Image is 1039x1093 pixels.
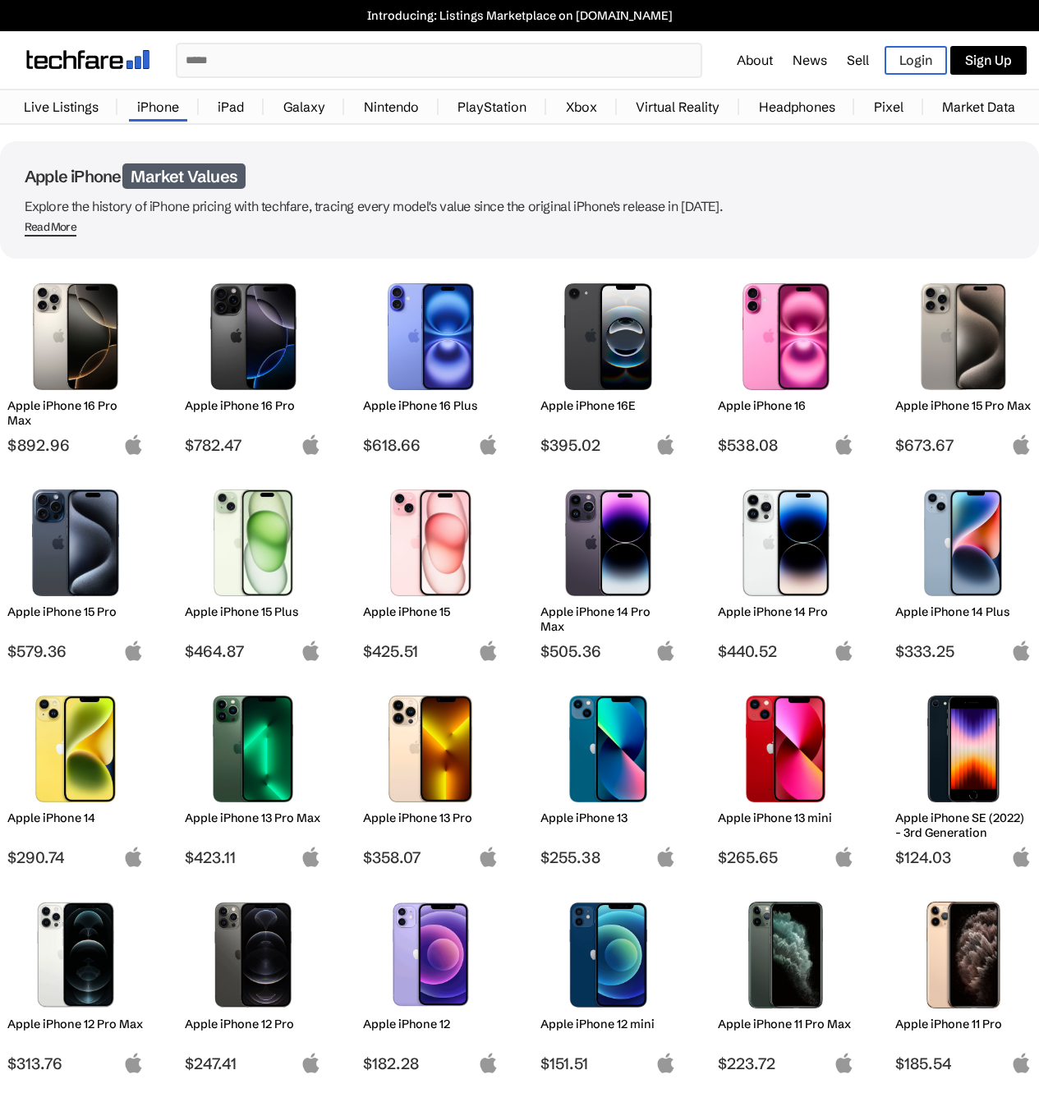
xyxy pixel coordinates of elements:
[177,275,329,455] a: iPhone 16 Pro Apple iPhone 16 Pro $782.47 apple-logo
[25,220,76,234] div: Read More
[20,489,131,596] img: iPhone 15 Pro
[355,481,506,661] a: iPhone 15 Apple iPhone 15 $425.51 apple-logo
[718,1054,854,1073] span: $223.72
[363,811,499,825] h2: Apple iPhone 13 Pro
[123,434,144,455] img: apple-logo
[895,847,1032,867] span: $124.03
[718,435,854,455] span: $538.08
[540,398,677,413] h2: Apple iPhone 16E
[185,641,321,661] span: $464.87
[718,1017,854,1031] h2: Apple iPhone 11 Pro Max
[363,435,499,455] span: $618.66
[888,481,1039,661] a: iPhone 14 Plus Apple iPhone 14 Plus $333.25 apple-logo
[7,811,144,825] h2: Apple iPhone 14
[730,902,842,1008] img: iPhone 11 Pro Max
[730,283,842,390] img: iPhone 16
[375,489,487,596] img: iPhone 15
[177,687,329,867] a: iPhone 13 Pro Max Apple iPhone 13 Pro Max $423.11 apple-logo
[718,847,854,867] span: $265.65
[908,902,1019,1008] img: iPhone 11 Pro
[540,435,677,455] span: $395.02
[950,46,1027,75] a: Sign Up
[185,604,321,619] h2: Apple iPhone 15 Plus
[553,696,664,802] img: iPhone 13
[895,1054,1032,1073] span: $185.54
[628,90,728,123] a: Virtual Reality
[16,90,107,123] a: Live Listings
[7,398,144,428] h2: Apple iPhone 16 Pro Max
[533,687,684,867] a: iPhone 13 Apple iPhone 13 $255.38 apple-logo
[1011,847,1032,867] img: apple-logo
[363,1017,499,1031] h2: Apple iPhone 12
[478,434,499,455] img: apple-logo
[185,435,321,455] span: $782.47
[888,687,1039,867] a: iPhone SE 3rd Gen Apple iPhone SE (2022) - 3rd Generation $124.03 apple-logo
[540,1017,677,1031] h2: Apple iPhone 12 mini
[533,893,684,1073] a: iPhone 12 mini Apple iPhone 12 mini $151.51 apple-logo
[655,1053,676,1073] img: apple-logo
[129,90,187,123] a: iPhone
[7,435,144,455] span: $892.96
[122,163,246,189] span: Market Values
[730,696,842,802] img: iPhone 13 mini
[895,435,1032,455] span: $673.67
[355,275,506,455] a: iPhone 16 Plus Apple iPhone 16 Plus $618.66 apple-logo
[834,1053,854,1073] img: apple-logo
[185,1017,321,1031] h2: Apple iPhone 12 Pro
[540,604,677,634] h2: Apple iPhone 14 Pro Max
[197,489,309,596] img: iPhone 15 Plus
[885,46,947,75] a: Login
[1011,641,1032,661] img: apple-logo
[888,893,1039,1073] a: iPhone 11 Pro Apple iPhone 11 Pro $185.54 apple-logo
[301,641,321,661] img: apple-logo
[718,604,854,619] h2: Apple iPhone 14 Pro
[895,604,1032,619] h2: Apple iPhone 14 Plus
[25,195,1014,218] p: Explore the history of iPhone pricing with techfare, tracing every model's value since the origin...
[908,489,1019,596] img: iPhone 14 Plus
[185,847,321,867] span: $423.11
[834,641,854,661] img: apple-logo
[540,1054,677,1073] span: $151.51
[553,283,664,390] img: iPhone 16E
[908,696,1019,802] img: iPhone SE 3rd Gen
[533,481,684,661] a: iPhone 14 Pro Max Apple iPhone 14 Pro Max $505.36 apple-logo
[908,283,1019,390] img: iPhone 15 Pro Max
[20,902,131,1008] img: iPhone 12 Pro Max
[558,90,605,123] a: Xbox
[478,847,499,867] img: apple-logo
[20,283,131,390] img: iPhone 16 Pro Max
[26,50,149,69] img: techfare logo
[363,1054,499,1073] span: $182.28
[540,641,677,661] span: $505.36
[25,220,76,237] span: Read More
[834,847,854,867] img: apple-logo
[478,1053,499,1073] img: apple-logo
[553,902,664,1008] img: iPhone 12 mini
[123,1053,144,1073] img: apple-logo
[7,847,144,867] span: $290.74
[20,696,131,802] img: iPhone 14
[197,283,309,390] img: iPhone 16 Pro
[895,641,1032,661] span: $333.25
[718,641,854,661] span: $440.52
[275,90,333,123] a: Galaxy
[8,8,1031,23] a: Introducing: Listings Marketplace on [DOMAIN_NAME]
[197,696,309,802] img: iPhone 13 Pro Max
[363,641,499,661] span: $425.51
[866,90,912,123] a: Pixel
[793,52,827,68] a: News
[655,434,676,455] img: apple-logo
[301,847,321,867] img: apple-logo
[363,604,499,619] h2: Apple iPhone 15
[751,90,844,123] a: Headphones
[737,52,773,68] a: About
[177,893,329,1073] a: iPhone 12 Pro Apple iPhone 12 Pro $247.41 apple-logo
[355,687,506,867] a: iPhone 13 Pro Apple iPhone 13 Pro $358.07 apple-logo
[655,847,676,867] img: apple-logo
[375,902,487,1008] img: iPhone 12
[355,893,506,1073] a: iPhone 12 Apple iPhone 12 $182.28 apple-logo
[7,641,144,661] span: $579.36
[710,481,862,661] a: iPhone 14 Pro Apple iPhone 14 Pro $440.52 apple-logo
[301,434,321,455] img: apple-logo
